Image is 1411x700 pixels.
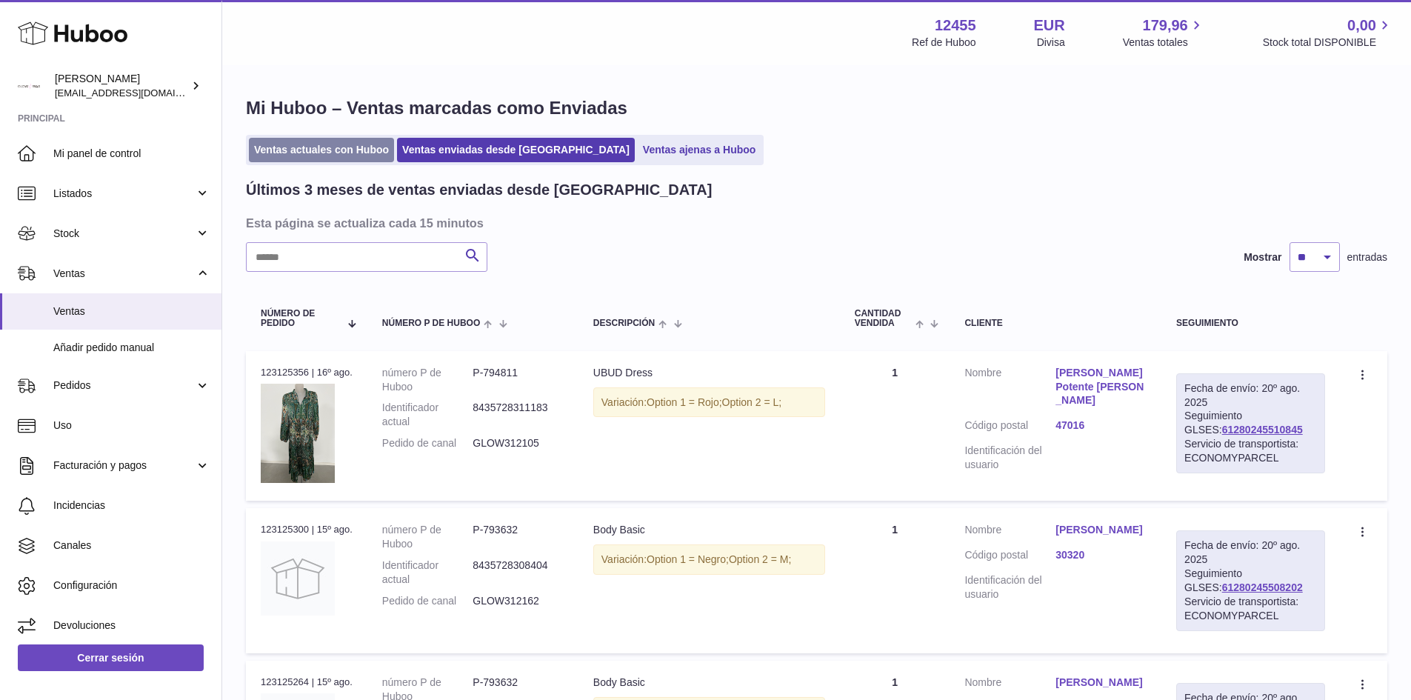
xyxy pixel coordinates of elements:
[55,87,218,99] span: [EMAIL_ADDRESS][DOMAIN_NAME]
[593,676,825,690] div: Body Basic
[1037,36,1065,50] div: Divisa
[53,379,195,393] span: Pedidos
[249,138,394,162] a: Ventas actuales con Huboo
[1347,250,1387,264] span: entradas
[1055,548,1147,562] a: 30320
[1184,539,1317,567] div: Fecha de envío: 20º ago. 2025
[593,319,655,328] span: Descripción
[722,396,782,408] span: Option 2 = L;
[1222,581,1303,593] a: 61280245508202
[964,366,1055,412] dt: Nombre
[261,366,353,379] div: 123125356 | 16º ago.
[964,573,1055,601] dt: Identificación del usuario
[473,559,564,587] dd: 8435728308404
[647,396,722,408] span: Option 1 = Rojo;
[473,594,564,608] dd: GLOW312162
[53,619,210,633] span: Devoluciones
[261,541,335,616] img: no-photo.jpg
[1347,16,1376,36] span: 0,00
[397,138,635,162] a: Ventas enviadas desde [GEOGRAPHIC_DATA]
[1176,530,1325,630] div: Seguimiento GLSES:
[261,309,339,328] span: Número de pedido
[1263,36,1393,50] span: Stock total DISPONIBLE
[261,523,353,536] div: 123125300 | 15º ago.
[246,215,1384,231] h3: Esta página se actualiza cada 15 minutos
[1055,523,1147,537] a: [PERSON_NAME]
[1176,319,1325,328] div: Seguimiento
[53,459,195,473] span: Facturación y pagos
[382,366,473,394] dt: número P de Huboo
[53,187,195,201] span: Listados
[1055,366,1147,408] a: [PERSON_NAME] Potente [PERSON_NAME]
[1184,437,1317,465] div: Servicio de transportista: ECONOMYPARCEL
[18,75,40,97] img: pedidos@glowrias.com
[1123,16,1205,50] a: 179,96 Ventas totales
[964,548,1055,566] dt: Código postal
[1176,373,1325,473] div: Seguimiento GLSES:
[647,553,729,565] span: Option 1 = Negro;
[935,16,976,36] strong: 12455
[53,147,210,161] span: Mi panel de control
[840,508,950,653] td: 1
[729,553,791,565] span: Option 2 = M;
[473,366,564,394] dd: P-794811
[382,523,473,551] dt: número P de Huboo
[1055,676,1147,690] a: [PERSON_NAME]
[912,36,975,50] div: Ref de Huboo
[53,227,195,241] span: Stock
[1184,595,1317,623] div: Servicio de transportista: ECONOMYPARCEL
[1034,16,1065,36] strong: EUR
[1143,16,1188,36] span: 179,96
[593,387,825,418] div: Variación:
[840,351,950,501] td: 1
[382,559,473,587] dt: Identificador actual
[1222,424,1303,436] a: 61280245510845
[53,267,195,281] span: Ventas
[473,401,564,429] dd: 8435728311183
[964,523,1055,541] dt: Nombre
[593,366,825,380] div: UBUD Dress
[246,180,712,200] h2: Últimos 3 meses de ventas enviadas desde [GEOGRAPHIC_DATA]
[473,523,564,551] dd: P-793632
[1123,36,1205,50] span: Ventas totales
[964,419,1055,436] dt: Código postal
[55,72,188,100] div: [PERSON_NAME]
[593,523,825,537] div: Body Basic
[1184,381,1317,410] div: Fecha de envío: 20º ago. 2025
[638,138,761,162] a: Ventas ajenas a Huboo
[964,319,1147,328] div: Cliente
[18,644,204,671] a: Cerrar sesión
[261,676,353,689] div: 123125264 | 15º ago.
[1244,250,1281,264] label: Mostrar
[53,539,210,553] span: Canales
[53,579,210,593] span: Configuración
[964,676,1055,693] dt: Nombre
[53,341,210,355] span: Añadir pedido manual
[473,436,564,450] dd: GLOW312105
[382,401,473,429] dt: Identificador actual
[1263,16,1393,50] a: 0,00 Stock total DISPONIBLE
[53,499,210,513] span: Incidencias
[53,419,210,433] span: Uso
[382,436,473,450] dt: Pedido de canal
[382,319,480,328] span: número P de Huboo
[53,304,210,319] span: Ventas
[855,309,912,328] span: Cantidad vendida
[593,544,825,575] div: Variación:
[261,384,335,482] img: Archivo_006_2.png
[964,444,1055,472] dt: Identificación del usuario
[382,594,473,608] dt: Pedido de canal
[1055,419,1147,433] a: 47016
[246,96,1387,120] h1: Mi Huboo – Ventas marcadas como Enviadas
